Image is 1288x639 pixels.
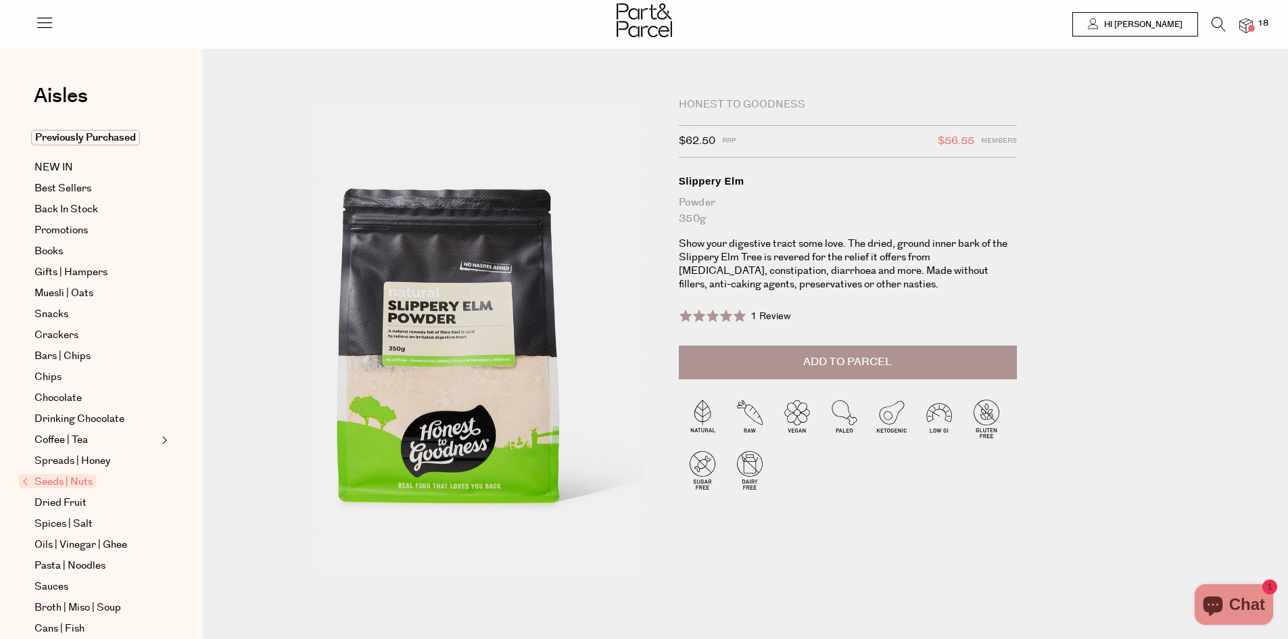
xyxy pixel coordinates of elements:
[34,243,158,260] a: Books
[34,222,158,239] a: Promotions
[1191,584,1277,628] inbox-online-store-chat: Shopify online store chat
[34,264,158,281] a: Gifts | Hampers
[679,395,726,442] img: P_P-ICONS-Live_Bec_V11_Natural.svg
[34,327,158,344] a: Crackers
[243,103,659,593] img: Slippery Elm
[868,395,915,442] img: P_P-ICONS-Live_Bec_V11_Ketogenic.svg
[34,369,158,385] a: Chips
[34,621,158,637] a: Cans | Fish
[34,306,68,323] span: Snacks
[34,222,88,239] span: Promotions
[34,495,158,511] a: Dried Fruit
[34,537,158,553] a: Oils | Vinegar | Ghee
[34,348,91,364] span: Bars | Chips
[34,160,158,176] a: NEW IN
[679,174,1017,188] div: Slippery Elm
[34,390,158,406] a: Chocolate
[31,130,140,145] span: Previously Purchased
[34,411,124,427] span: Drinking Chocolate
[34,432,158,448] a: Coffee | Tea
[1239,18,1253,32] a: 18
[34,306,158,323] a: Snacks
[1072,12,1198,37] a: Hi [PERSON_NAME]
[915,395,963,442] img: P_P-ICONS-Live_Bec_V11_Low_Gi.svg
[679,237,1017,291] p: Show your digestive tract some love. The dried, ground inner bark of the Slippery Elm Tree is rev...
[34,348,158,364] a: Bars | Chips
[803,354,892,370] span: Add to Parcel
[34,202,158,218] a: Back In Stock
[1101,19,1183,30] span: Hi [PERSON_NAME]
[679,133,715,150] span: $62.50
[34,621,85,637] span: Cans | Fish
[158,432,168,448] button: Expand/Collapse Coffee | Tea
[963,395,1010,442] img: P_P-ICONS-Live_Bec_V11_Gluten_Free.svg
[679,195,1017,227] div: Powder 350g
[34,160,73,176] span: NEW IN
[34,130,158,146] a: Previously Purchased
[679,446,726,494] img: P_P-ICONS-Live_Bec_V11_Sugar_Free.svg
[938,133,974,150] span: $56.55
[1254,18,1272,30] span: 18
[726,446,773,494] img: P_P-ICONS-Live_Bec_V11_Dairy_Free.svg
[34,285,158,302] a: Muesli | Oats
[34,432,88,448] span: Coffee | Tea
[722,133,736,150] span: RRP
[34,181,158,197] a: Best Sellers
[34,600,121,616] span: Broth | Miso | Soup
[34,516,93,532] span: Spices | Salt
[34,516,158,532] a: Spices | Salt
[34,202,98,218] span: Back In Stock
[34,453,110,469] span: Spreads | Honey
[34,579,158,595] a: Sauces
[34,579,68,595] span: Sauces
[821,395,868,442] img: P_P-ICONS-Live_Bec_V11_Paleo.svg
[34,81,88,111] span: Aisles
[981,133,1017,150] span: Members
[22,474,158,490] a: Seeds | Nuts
[34,558,105,574] span: Pasta | Noodles
[726,395,773,442] img: P_P-ICONS-Live_Bec_V11_Raw.svg
[679,98,1017,112] div: Honest to Goodness
[34,537,127,553] span: Oils | Vinegar | Ghee
[617,3,672,37] img: Part&Parcel
[34,327,78,344] span: Crackers
[34,243,63,260] span: Books
[34,369,62,385] span: Chips
[34,558,158,574] a: Pasta | Noodles
[34,495,87,511] span: Dried Fruit
[34,600,158,616] a: Broth | Miso | Soup
[34,411,158,427] a: Drinking Chocolate
[34,181,91,197] span: Best Sellers
[34,264,108,281] span: Gifts | Hampers
[34,86,88,120] a: Aisles
[750,310,791,323] span: 1 Review
[34,453,158,469] a: Spreads | Honey
[19,474,96,488] span: Seeds | Nuts
[679,346,1017,379] button: Add to Parcel
[34,390,82,406] span: Chocolate
[34,285,93,302] span: Muesli | Oats
[773,395,821,442] img: P_P-ICONS-Live_Bec_V11_Vegan.svg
